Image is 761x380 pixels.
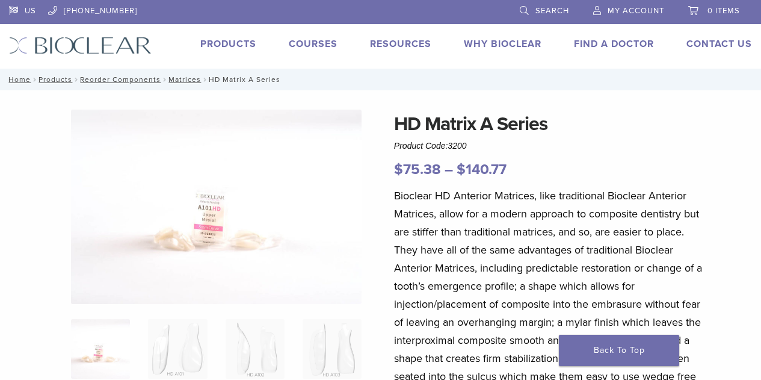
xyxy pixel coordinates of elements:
img: HD Matrix A Series - Image 3 [226,319,285,378]
bdi: 75.38 [394,161,441,178]
a: Resources [370,38,431,50]
span: 0 items [707,6,740,16]
img: Bioclear [9,37,152,54]
span: – [445,161,453,178]
a: Why Bioclear [464,38,541,50]
a: Products [39,75,72,84]
bdi: 140.77 [457,161,507,178]
img: Anterior HD A Series Matrices [71,110,362,304]
a: Courses [289,38,337,50]
img: Anterior-HD-A-Series-Matrices-324x324.jpg [71,319,130,378]
span: $ [394,161,403,178]
span: My Account [608,6,664,16]
img: HD Matrix A Series - Image 2 [148,319,207,378]
img: HD Matrix A Series - Image 4 [303,319,362,378]
span: Search [535,6,569,16]
span: Product Code: [394,141,467,151]
a: Back To Top [559,335,679,366]
a: Home [5,75,31,84]
a: Products [200,38,256,50]
a: Matrices [168,75,201,84]
span: 3200 [448,141,466,151]
a: Contact Us [686,38,752,50]
span: / [31,76,39,83]
span: / [201,76,209,83]
span: / [161,76,168,83]
span: $ [457,161,466,178]
a: Reorder Components [80,75,161,84]
h1: HD Matrix A Series [394,110,704,139]
span: / [72,76,80,83]
a: Find A Doctor [574,38,654,50]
